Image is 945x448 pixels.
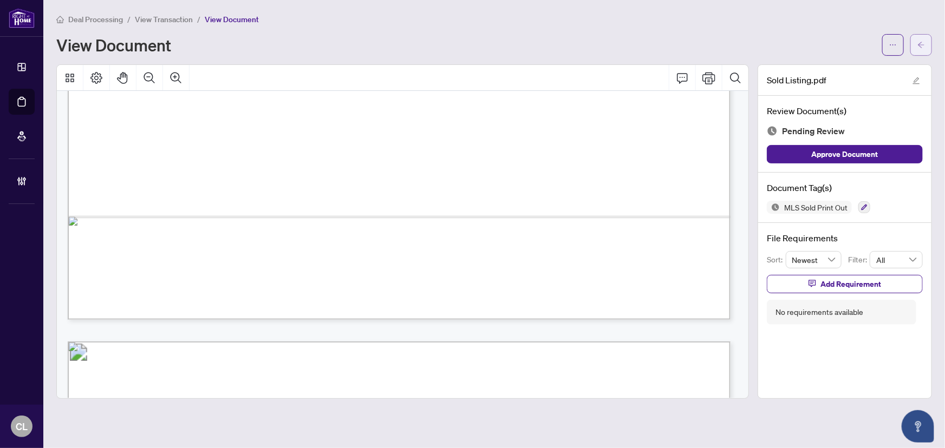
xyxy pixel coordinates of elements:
[820,275,881,293] span: Add Requirement
[792,252,836,268] span: Newest
[780,203,852,211] span: MLS Sold Print Out
[16,419,28,434] span: CL
[767,232,923,245] h4: File Requirements
[767,181,923,194] h4: Document Tag(s)
[56,36,171,54] h1: View Document
[767,254,786,266] p: Sort:
[9,8,35,28] img: logo
[782,124,845,139] span: Pending Review
[205,15,259,24] span: View Document
[913,77,920,84] span: edit
[876,252,916,268] span: All
[917,41,925,49] span: arrow-left
[767,104,923,117] h4: Review Document(s)
[767,126,778,136] img: Document Status
[68,15,123,24] span: Deal Processing
[767,275,923,293] button: Add Requirement
[127,13,131,25] li: /
[902,410,934,443] button: Open asap
[767,201,780,214] img: Status Icon
[812,146,878,163] span: Approve Document
[56,16,64,23] span: home
[775,306,863,318] div: No requirements available
[135,15,193,24] span: View Transaction
[767,145,923,163] button: Approve Document
[889,41,897,49] span: ellipsis
[197,13,200,25] li: /
[848,254,870,266] p: Filter:
[767,74,826,87] span: Sold Listing.pdf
